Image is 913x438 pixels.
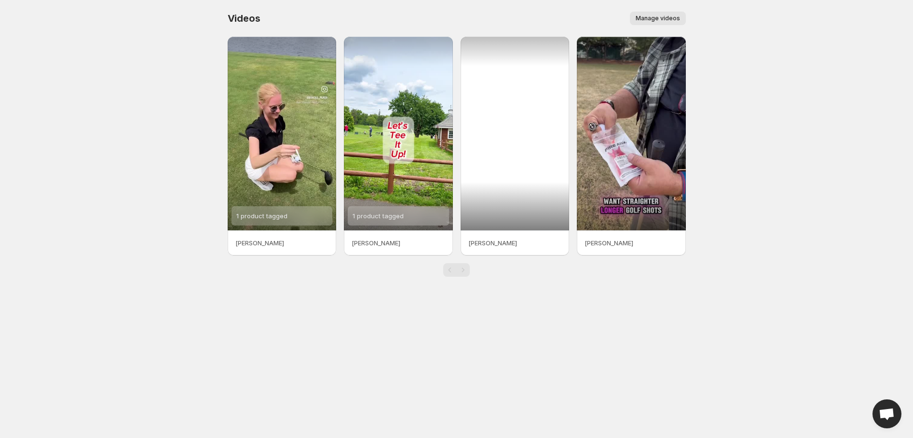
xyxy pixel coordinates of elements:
span: 1 product tagged [236,212,287,220]
p: [PERSON_NAME] [352,238,445,248]
button: Manage videos [630,12,686,25]
span: Manage videos [636,14,680,22]
span: 1 product tagged [353,212,404,220]
span: Videos [228,13,260,24]
p: [PERSON_NAME] [235,238,329,248]
a: Open chat [872,399,901,428]
nav: Pagination [443,263,470,277]
p: [PERSON_NAME] [585,238,678,248]
p: [PERSON_NAME] [468,238,562,248]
